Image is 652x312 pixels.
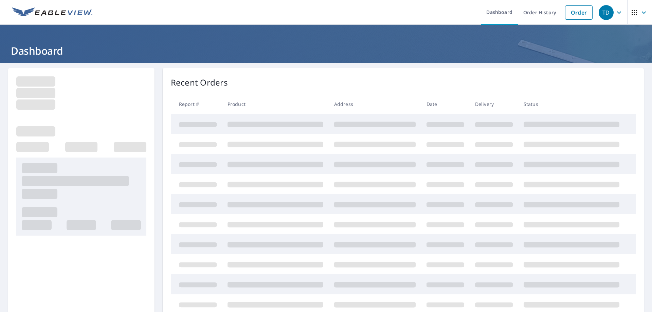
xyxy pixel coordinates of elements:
h1: Dashboard [8,44,644,58]
div: TD [599,5,614,20]
p: Recent Orders [171,76,228,89]
th: Delivery [470,94,518,114]
th: Product [222,94,329,114]
th: Address [329,94,421,114]
a: Order [565,5,593,20]
th: Date [421,94,470,114]
img: EV Logo [12,7,92,18]
th: Status [518,94,625,114]
th: Report # [171,94,222,114]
